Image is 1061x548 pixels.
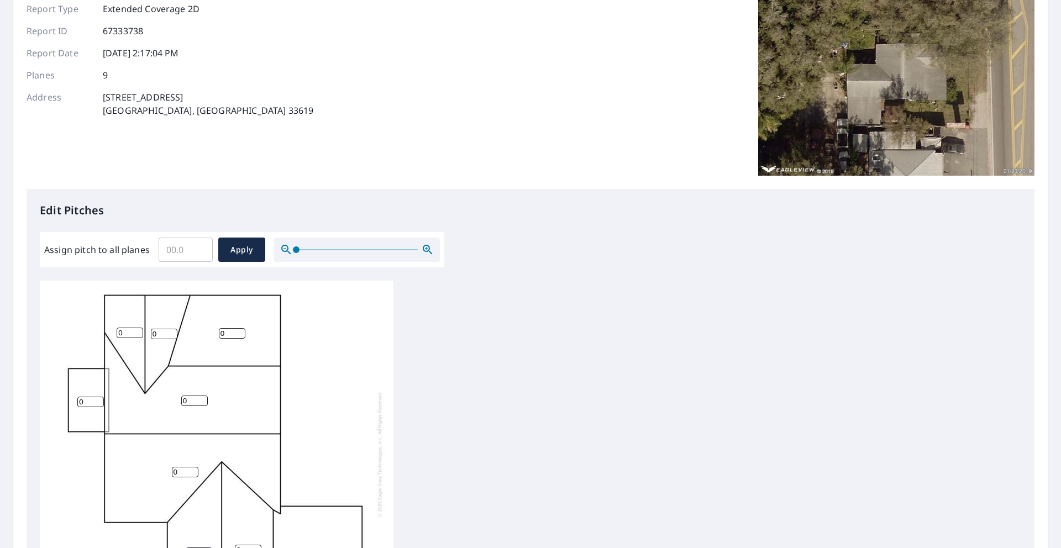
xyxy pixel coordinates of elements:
[27,46,93,60] p: Report Date
[27,68,93,82] p: Planes
[27,24,93,38] p: Report ID
[227,243,256,257] span: Apply
[103,68,108,82] p: 9
[103,46,179,60] p: [DATE] 2:17:04 PM
[44,243,150,256] label: Assign pitch to all planes
[103,91,313,117] p: [STREET_ADDRESS] [GEOGRAPHIC_DATA], [GEOGRAPHIC_DATA] 33619
[103,24,143,38] p: 67333738
[27,91,93,117] p: Address
[40,202,1021,219] p: Edit Pitches
[103,2,199,15] p: Extended Coverage 2D
[27,2,93,15] p: Report Type
[218,238,265,262] button: Apply
[159,234,213,265] input: 00.0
